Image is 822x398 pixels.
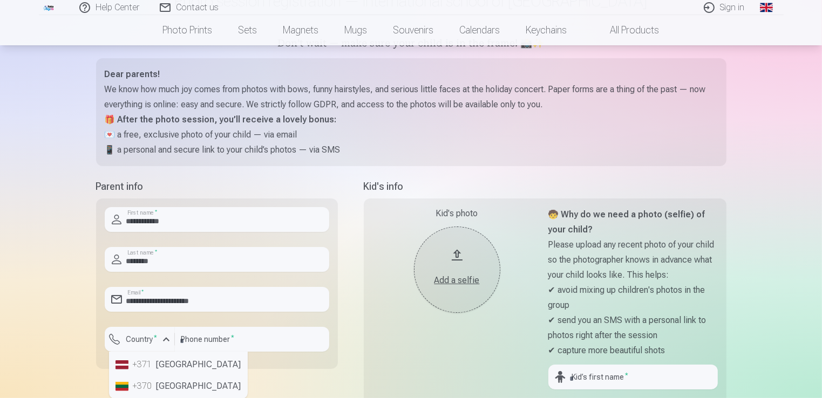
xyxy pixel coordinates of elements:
label: Country [122,334,162,345]
p: 📱 a personal and secure link to your child’s photos — via SMS [105,142,718,157]
div: Add a selfie [425,274,490,287]
a: Souvenirs [381,15,447,45]
p: 💌 a free, exclusive photo of your child — via email [105,127,718,142]
a: All products [580,15,672,45]
a: Photo prints [150,15,226,45]
div: +371 [133,358,154,371]
strong: Dear parents! [105,69,160,79]
h5: Kid's info [364,179,726,194]
a: Calendars [447,15,513,45]
strong: 🎁 After the photo session, you’ll receive a lovely bonus: [105,114,337,125]
div: Kid's photo [372,207,542,220]
p: ✔ avoid mixing up children's photos in the group [548,283,718,313]
p: Please upload any recent photo of your child so the photographer knows in advance what your child... [548,237,718,283]
a: Magnets [270,15,332,45]
strong: 🧒 Why do we need a photo (selfie) of your child? [548,209,705,235]
button: Add a selfie [414,227,500,313]
img: /fa1 [43,4,55,11]
a: Mugs [332,15,381,45]
button: Country* [105,327,175,352]
li: [GEOGRAPHIC_DATA] [111,375,246,397]
li: [GEOGRAPHIC_DATA] [111,354,246,375]
div: +370 [133,380,154,393]
h5: Parent info [96,179,338,194]
p: ✔ send you an SMS with a personal link to photos right after the session [548,313,718,343]
a: Sets [226,15,270,45]
a: Keychains [513,15,580,45]
p: ✔ capture more beautiful shots [548,343,718,358]
p: We know how much joy comes from photos with bows, funny hairstyles, and serious little faces at t... [105,82,718,112]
